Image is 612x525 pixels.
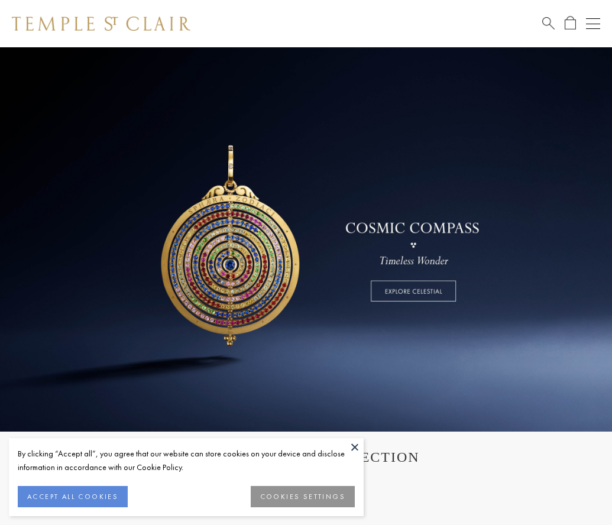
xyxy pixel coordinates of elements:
button: Open navigation [586,17,600,31]
button: COOKIES SETTINGS [251,486,355,507]
img: Temple St. Clair [12,17,190,31]
a: Open Shopping Bag [565,16,576,31]
div: By clicking “Accept all”, you agree that our website can store cookies on your device and disclos... [18,447,355,474]
a: Search [542,16,555,31]
button: ACCEPT ALL COOKIES [18,486,128,507]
